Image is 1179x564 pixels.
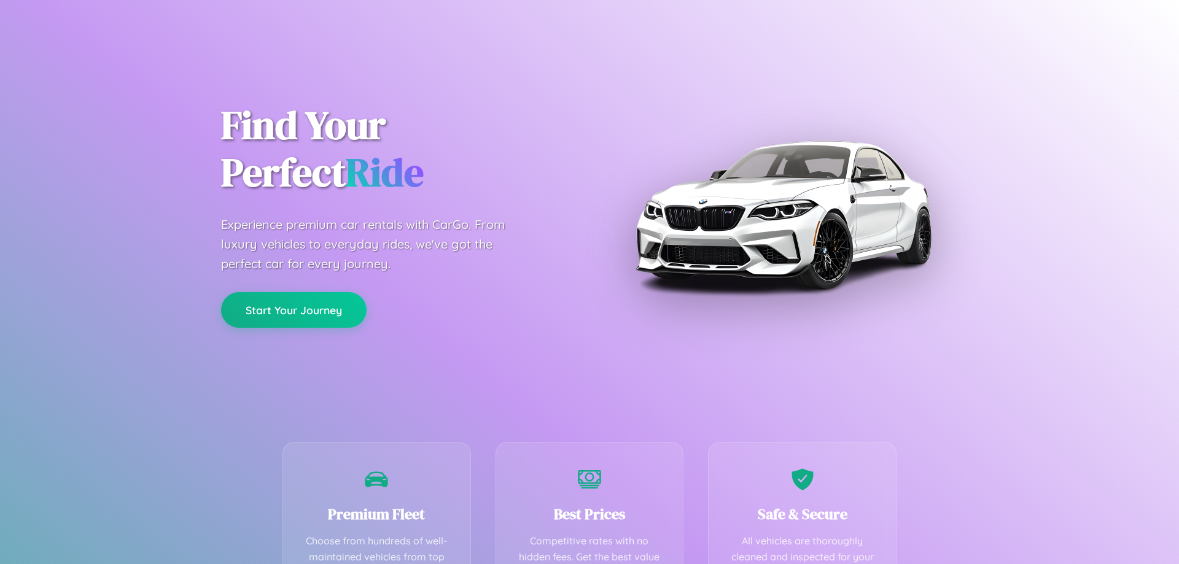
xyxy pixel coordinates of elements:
[515,504,665,524] h3: Best Prices
[727,504,877,524] h3: Safe & Secure
[629,61,936,368] img: Premium BMW car rental vehicle
[221,292,367,328] button: Start Your Journey
[302,504,452,524] h3: Premium Fleet
[346,145,424,199] span: Ride
[221,215,528,274] p: Experience premium car rentals with CarGo. From luxury vehicles to everyday rides, we've got the ...
[221,102,571,196] h1: Find Your Perfect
